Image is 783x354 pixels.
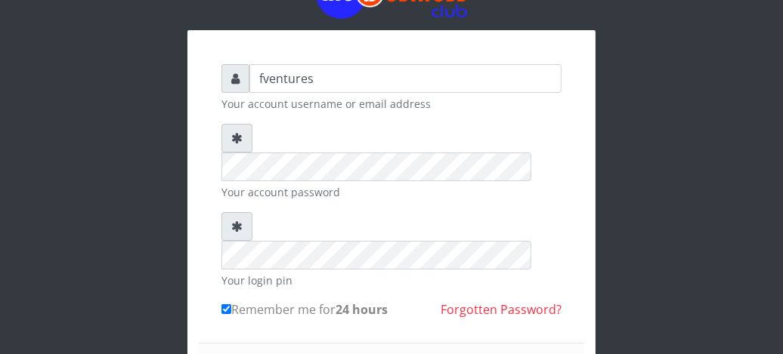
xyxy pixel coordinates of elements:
small: Your account password [221,184,562,200]
small: Your account username or email address [221,96,562,112]
input: Remember me for24 hours [221,304,231,314]
small: Your login pin [221,272,562,288]
a: Forgotten Password? [441,301,562,318]
input: Username or email address [249,64,562,93]
b: 24 hours [336,301,388,318]
label: Remember me for [221,300,388,319]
